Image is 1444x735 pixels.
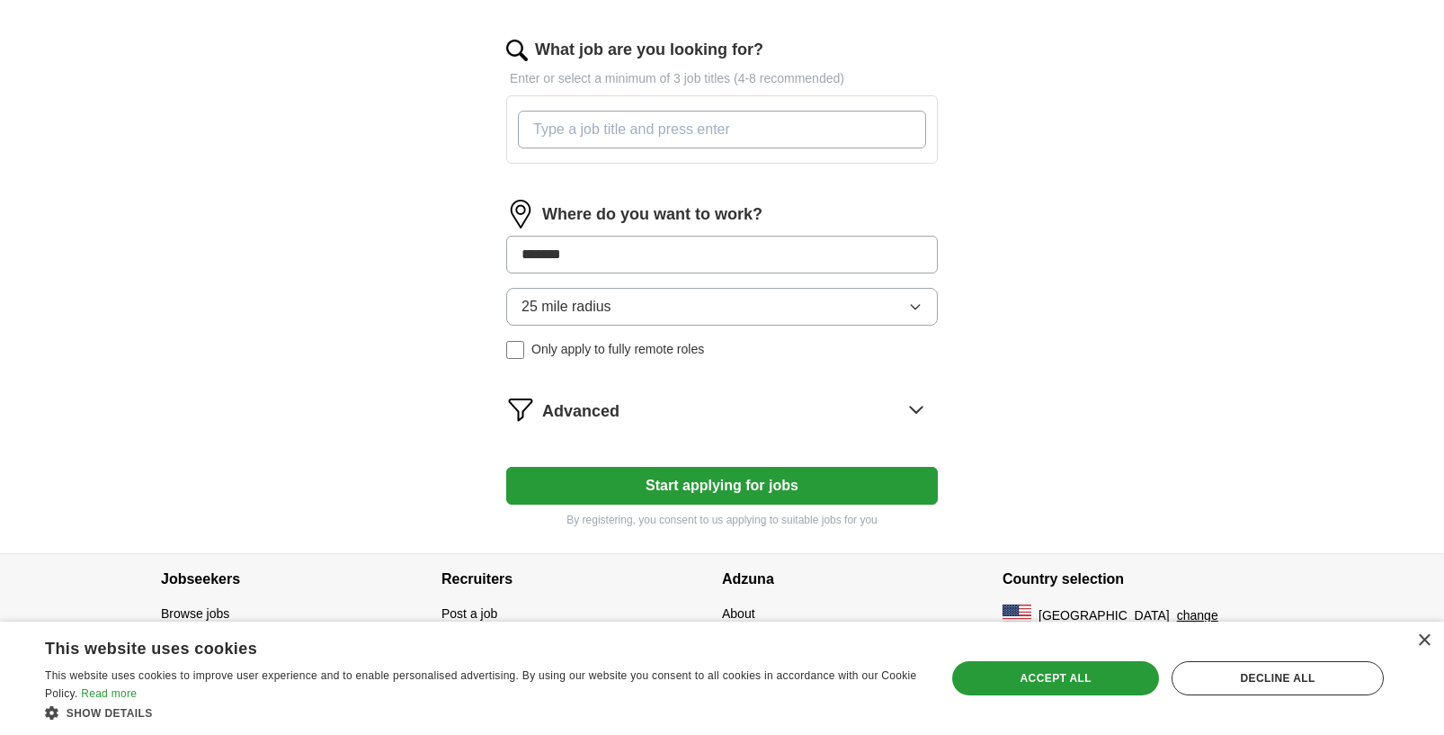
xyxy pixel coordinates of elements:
p: By registering, you consent to us applying to suitable jobs for you [506,512,938,528]
div: Decline all [1172,661,1384,695]
button: Start applying for jobs [506,467,938,505]
button: 25 mile radius [506,288,938,326]
input: Type a job title and press enter [518,111,926,148]
div: Accept all [952,661,1159,695]
label: What job are you looking for? [535,38,763,62]
img: US flag [1003,605,1031,626]
p: Enter or select a minimum of 3 job titles (4-8 recommended) [506,69,938,88]
a: Read more, opens a new window [81,687,137,700]
button: change [1177,606,1218,625]
a: Post a job [441,606,497,621]
img: filter [506,395,535,424]
span: 25 mile radius [521,296,611,318]
img: search.png [506,40,528,61]
div: Close [1417,634,1431,648]
a: About [722,606,755,621]
span: Show details [67,707,153,720]
span: [GEOGRAPHIC_DATA] [1038,606,1170,625]
span: This website uses cookies to improve user experience and to enable personalised advertising. By u... [45,669,917,700]
input: Only apply to fully remote roles [506,341,524,359]
div: This website uses cookies [45,632,874,659]
img: location.png [506,200,535,229]
span: Only apply to fully remote roles [531,340,704,359]
span: Advanced [542,399,619,424]
div: Show details [45,704,919,722]
a: Browse jobs [161,606,229,621]
label: Where do you want to work? [542,202,762,227]
h4: Country selection [1003,554,1283,605]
